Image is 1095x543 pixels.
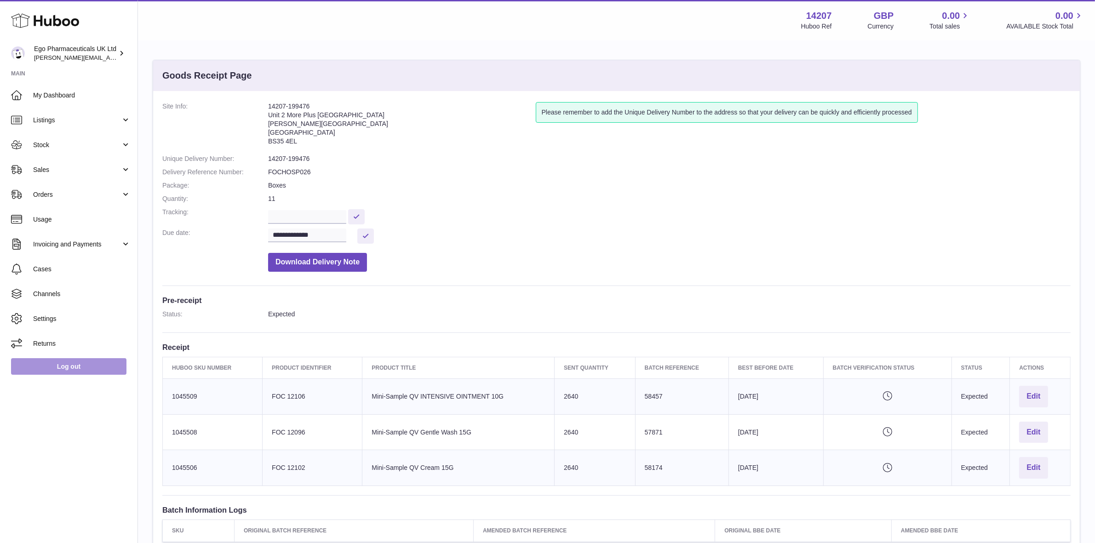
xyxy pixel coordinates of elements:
[162,168,268,177] dt: Delivery Reference Number:
[268,194,1071,203] dd: 11
[268,181,1071,190] dd: Boxes
[801,22,832,31] div: Huboo Ref
[1006,10,1084,31] a: 0.00 AVAILABLE Stock Total
[163,378,263,414] td: 1045509
[1010,357,1071,378] th: Actions
[162,229,268,244] dt: Due date:
[362,357,555,378] th: Product title
[555,414,636,450] td: 2640
[874,10,894,22] strong: GBP
[163,414,263,450] td: 1045508
[728,450,823,486] td: [DATE]
[33,339,131,348] span: Returns
[162,310,268,319] dt: Status:
[952,357,1010,378] th: Status
[268,102,536,150] address: 14207-199476 Unit 2 More Plus [GEOGRAPHIC_DATA] [PERSON_NAME][GEOGRAPHIC_DATA] [GEOGRAPHIC_DATA] ...
[268,253,367,272] button: Download Delivery Note
[263,357,362,378] th: Product Identifier
[163,450,263,486] td: 1045506
[929,10,970,31] a: 0.00 Total sales
[162,194,268,203] dt: Quantity:
[635,450,728,486] td: 58174
[163,520,235,542] th: SKU
[823,357,952,378] th: Batch Verification Status
[33,265,131,274] span: Cases
[11,46,25,60] img: jane.bates@egopharm.com
[806,10,832,22] strong: 14207
[234,520,473,542] th: Original Batch Reference
[33,190,121,199] span: Orders
[263,450,362,486] td: FOC 12102
[952,414,1010,450] td: Expected
[162,69,252,82] h3: Goods Receipt Page
[162,505,1071,515] h3: Batch Information Logs
[163,357,263,378] th: Huboo SKU Number
[536,102,918,123] div: Please remember to add the Unique Delivery Number to the address so that your delivery can be qui...
[33,240,121,249] span: Invoicing and Payments
[929,22,970,31] span: Total sales
[34,54,234,61] span: [PERSON_NAME][EMAIL_ADDRESS][PERSON_NAME][DOMAIN_NAME]
[33,290,131,298] span: Channels
[942,10,960,22] span: 0.00
[33,314,131,323] span: Settings
[268,310,1071,319] dd: Expected
[33,141,121,149] span: Stock
[162,181,268,190] dt: Package:
[635,357,728,378] th: Batch Reference
[1006,22,1084,31] span: AVAILABLE Stock Total
[728,414,823,450] td: [DATE]
[33,91,131,100] span: My Dashboard
[162,102,268,150] dt: Site Info:
[162,295,1071,305] h3: Pre-receipt
[728,378,823,414] td: [DATE]
[952,450,1010,486] td: Expected
[263,378,362,414] td: FOC 12106
[474,520,715,542] th: Amended Batch Reference
[162,342,1071,352] h3: Receipt
[728,357,823,378] th: Best Before Date
[11,358,126,375] a: Log out
[1019,422,1048,443] button: Edit
[34,45,117,62] div: Ego Pharmaceuticals UK Ltd
[555,357,636,378] th: Sent Quantity
[635,414,728,450] td: 57871
[362,378,555,414] td: Mini-Sample QV INTENSIVE OINTMENT 10G
[952,378,1010,414] td: Expected
[868,22,894,31] div: Currency
[33,215,131,224] span: Usage
[1055,10,1073,22] span: 0.00
[555,378,636,414] td: 2640
[892,520,1071,542] th: Amended BBE Date
[33,116,121,125] span: Listings
[268,154,1071,163] dd: 14207-199476
[268,168,1071,177] dd: FOCHOSP026
[715,520,892,542] th: Original BBE Date
[555,450,636,486] td: 2640
[1019,457,1048,479] button: Edit
[635,378,728,414] td: 58457
[1019,386,1048,407] button: Edit
[33,166,121,174] span: Sales
[362,414,555,450] td: Mini-Sample QV Gentle Wash 15G
[162,154,268,163] dt: Unique Delivery Number:
[162,208,268,224] dt: Tracking:
[362,450,555,486] td: Mini-Sample QV Cream 15G
[263,414,362,450] td: FOC 12096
